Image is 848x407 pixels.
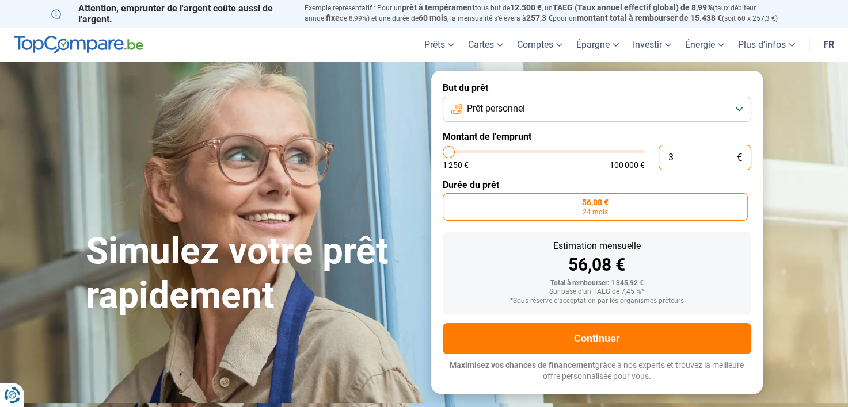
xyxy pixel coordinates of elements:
[569,28,626,62] a: Épargne
[510,3,542,12] span: 12.500 €
[443,97,751,122] button: Prêt personnel
[553,3,713,12] span: TAEG (Taux annuel effectif global) de 8,99%
[510,28,569,62] a: Comptes
[731,28,802,62] a: Plus d'infos
[86,229,417,318] h1: Simulez votre prêt rapidement
[577,13,722,22] span: montant total à rembourser de 15.438 €
[461,28,510,62] a: Cartes
[326,13,340,22] span: fixe
[610,161,645,169] span: 100 000 €
[443,82,751,93] label: But du prêt
[443,161,469,169] span: 1 250 €
[467,102,525,115] span: Prêt personnel
[452,288,742,296] div: Sur base d'un TAEG de 7,45 %*
[450,360,595,370] span: Maximisez vos chances de financement
[14,36,143,54] img: TopCompare
[452,297,742,305] div: *Sous réserve d'acceptation par les organismes prêteurs
[51,3,291,25] p: Attention, emprunter de l'argent coûte aussi de l'argent.
[443,179,751,190] label: Durée du prêt
[737,153,742,163] span: €
[452,279,742,287] div: Total à rembourser: 1 345,92 €
[678,28,731,62] a: Énergie
[452,256,742,274] div: 56,08 €
[583,209,608,216] span: 24 mois
[419,13,447,22] span: 60 mois
[626,28,678,62] a: Investir
[816,28,841,62] a: fr
[443,323,751,354] button: Continuer
[526,13,553,22] span: 257,3 €
[305,3,797,24] p: Exemple représentatif : Pour un tous but de , un (taux débiteur annuel de 8,99%) et une durée de ...
[582,198,609,206] span: 56,08 €
[452,241,742,251] div: Estimation mensuelle
[402,3,475,12] span: prêt à tempérament
[417,28,461,62] a: Prêts
[443,131,751,142] label: Montant de l'emprunt
[443,360,751,382] p: grâce à nos experts et trouvez la meilleure offre personnalisée pour vous.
